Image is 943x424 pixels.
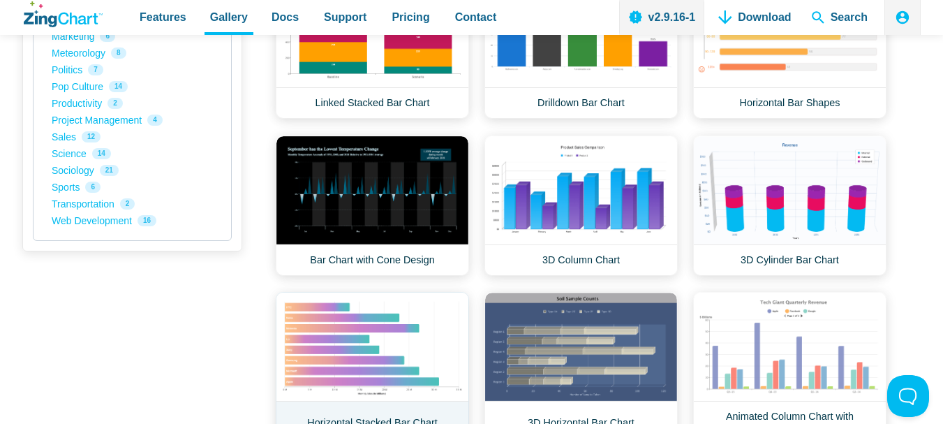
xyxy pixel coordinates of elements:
a: Bar Chart with Cone Design [276,136,469,276]
a: 3D Cylinder Bar Chart [693,136,886,276]
a: ZingChart Logo. Click to return to the homepage [24,1,103,27]
span: Docs [272,8,299,27]
iframe: Toggle Customer Support [887,375,929,417]
span: Features [140,8,186,27]
span: Gallery [210,8,248,27]
span: Support [324,8,366,27]
span: Pricing [392,8,429,27]
span: Contact [455,8,497,27]
a: 3D Column Chart [484,136,678,276]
